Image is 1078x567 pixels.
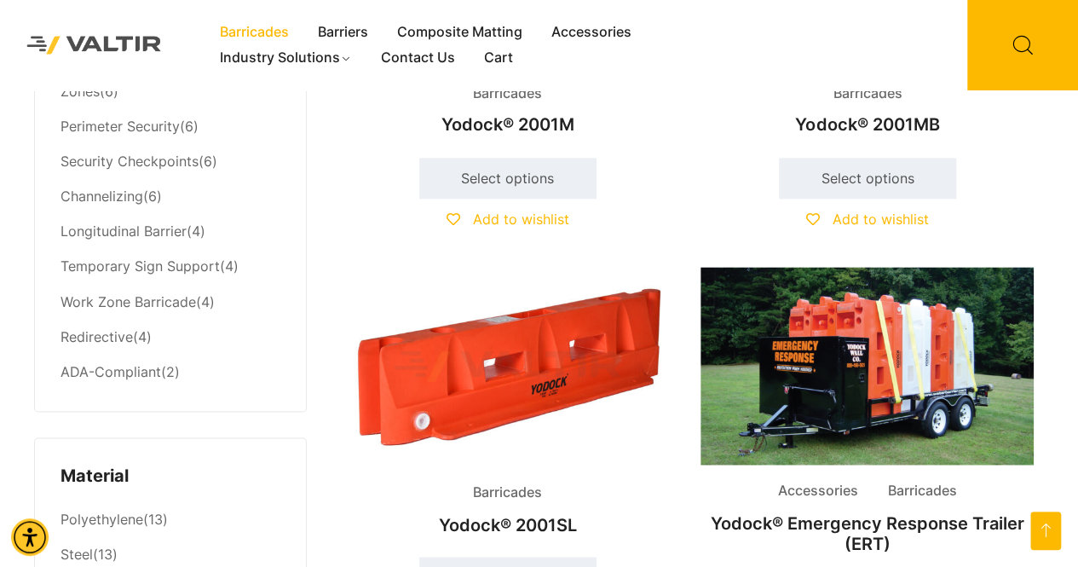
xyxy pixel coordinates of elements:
[537,20,646,45] a: Accessories
[383,20,537,45] a: Composite Matting
[473,211,569,228] span: Add to wishlist
[61,328,133,345] a: Redirective
[61,145,280,180] li: (6)
[61,355,280,385] li: (2)
[61,109,280,144] li: (6)
[341,267,674,467] img: Barricades
[366,45,470,71] a: Contact Us
[11,518,49,556] div: Accessibility Menu
[460,480,555,506] span: Barricades
[61,293,196,310] a: Work Zone Barricade
[61,118,180,135] a: Perimeter Security
[806,211,929,228] a: Add to wishlist
[61,363,161,380] a: ADA-Compliant
[61,510,143,527] a: Polyethylene
[700,106,1034,143] h2: Yodock® 2001MB
[341,267,674,544] a: BarricadesYodock® 2001SL
[61,464,280,489] h4: Material
[61,502,280,537] li: (13)
[460,81,555,107] span: Barricades
[875,478,970,504] span: Barricades
[205,45,366,71] a: Industry Solutions
[61,57,250,100] a: [DEMOGRAPHIC_DATA] Work Zones
[1030,512,1061,550] a: Open this option
[700,267,1034,465] img: Accessories
[61,188,143,205] a: Channelizing
[13,22,176,68] img: Valtir Rentals
[779,158,956,199] a: Select options for “Yodock® 2001MB”
[61,153,199,170] a: Security Checkpoints
[61,257,220,275] a: Temporary Sign Support
[205,20,303,45] a: Barricades
[61,223,187,240] a: Longitudinal Barrier
[341,506,674,543] h2: Yodock® 2001SL
[303,20,383,45] a: Barriers
[820,81,914,107] span: Barricades
[833,211,929,228] span: Add to wishlist
[470,45,527,71] a: Cart
[61,180,280,215] li: (6)
[419,158,597,199] a: Select options for “Yodock® 2001M”
[61,320,280,355] li: (4)
[61,215,280,250] li: (4)
[447,211,569,228] a: Add to wishlist
[700,504,1034,562] h2: Yodock® Emergency Response Trailer (ERT)
[61,545,93,562] a: Steel
[61,250,280,285] li: (4)
[700,267,1034,562] a: Accessories BarricadesYodock® Emergency Response Trailer (ERT)
[61,285,280,320] li: (4)
[765,478,871,504] span: Accessories
[341,106,674,143] h2: Yodock® 2001M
